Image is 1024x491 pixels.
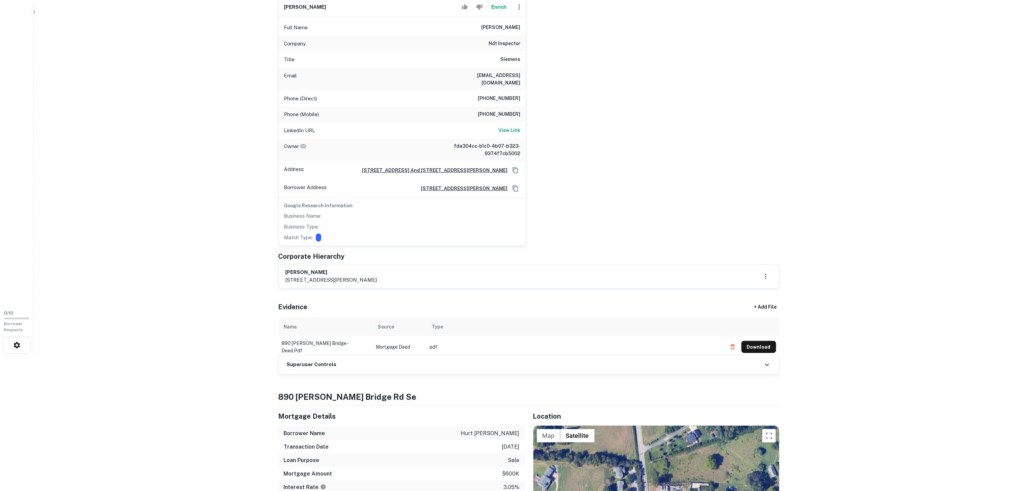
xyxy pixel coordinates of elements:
button: Toggle fullscreen view [762,429,776,443]
div: Name [284,323,297,331]
p: sale [508,456,520,464]
h6: Superuser Controls [287,361,337,369]
span: 0 / 10 [4,311,13,316]
h6: Google Research Information [284,202,521,209]
h6: Loan Purpose [284,456,320,464]
td: pdf [427,336,723,358]
h5: Corporate Hierarchy [278,251,345,261]
p: Company [284,40,306,48]
div: Source [378,323,395,331]
td: 890 [PERSON_NAME] bridge - deed.pdf [278,336,373,358]
button: Delete file [727,342,739,352]
h6: [PERSON_NAME] [284,3,326,11]
span: Borrower Requests [4,321,23,332]
button: Copy Address [510,183,521,194]
div: Type [432,323,443,331]
p: Email [284,72,297,86]
h6: Transaction Date [284,443,329,451]
p: [STREET_ADDRESS][PERSON_NAME] [286,276,377,284]
h6: Siemens [501,56,521,64]
button: Show satellite imagery [560,429,595,443]
a: [STREET_ADDRESS] And [STREET_ADDRESS][PERSON_NAME] [357,167,508,174]
h6: fda304cc-b1c0-4b07-b323-9374f7cb5002 [440,142,521,157]
p: LinkedIn URL [284,127,316,135]
div: scrollable content [278,317,780,355]
h6: View Link [499,127,521,134]
button: Accept [459,0,471,14]
svg: The interest rates displayed on the website are for informational purposes only and may be report... [320,484,326,490]
button: Show street map [537,429,560,443]
td: Mortgage Deed [373,336,427,358]
p: hurt [PERSON_NAME] [461,429,520,437]
p: Phone (Direct) [284,95,317,103]
h5: Evidence [278,302,308,312]
h5: Mortgage Details [278,411,525,421]
th: Source [373,317,427,336]
h6: Mortgage Amount [284,470,332,478]
p: Address [284,165,304,175]
button: Reject [473,0,485,14]
p: Match Type: [284,234,313,242]
p: Title [284,56,295,64]
h4: 890 [PERSON_NAME] bridge rd se [278,391,780,403]
button: Enrich [488,0,510,14]
p: [DATE] [502,443,520,451]
h6: [PERSON_NAME] [482,24,521,32]
button: Download [741,341,776,353]
th: Name [278,317,373,336]
h6: [PHONE_NUMBER] [478,110,521,118]
p: Business Type: [284,223,319,231]
h6: [EMAIL_ADDRESS][DOMAIN_NAME] [440,72,521,86]
h6: Borrower Name [284,429,325,437]
th: Type [427,317,723,336]
iframe: Chat Widget [990,437,1024,469]
p: $600k [502,470,520,478]
a: View Link [499,127,521,135]
p: Owner ID [284,142,306,157]
h6: [PHONE_NUMBER] [478,95,521,103]
p: Borrower Address [284,183,327,194]
h6: [PERSON_NAME] [286,269,377,276]
a: [STREET_ADDRESS][PERSON_NAME] [416,185,508,192]
h6: ndt inspector [489,40,521,48]
div: + Add File [742,301,789,313]
button: Copy Address [510,165,521,175]
h5: Location [533,411,780,421]
p: Phone (Mobile) [284,110,319,118]
p: Business Name: [284,212,322,220]
p: Full Name [284,24,308,32]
